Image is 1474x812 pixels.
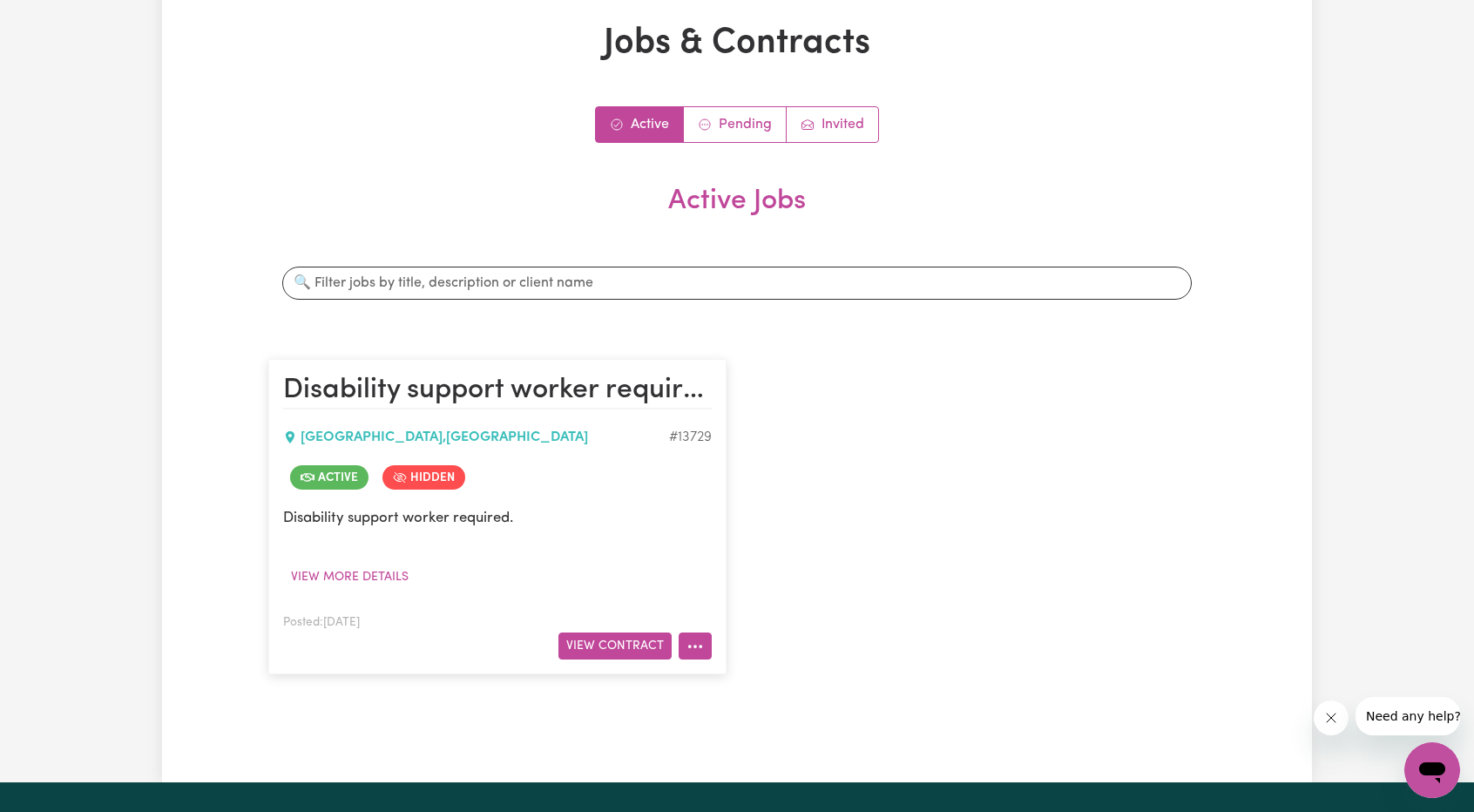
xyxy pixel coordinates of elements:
[382,465,465,490] span: Job is hidden
[283,374,712,409] h2: Disability support worker required - Wattle Grove
[1356,697,1460,735] iframe: Message from company
[558,633,672,660] button: View Contract
[268,23,1206,64] h1: Jobs & Contracts
[1314,700,1349,735] iframe: Close message
[283,564,416,591] button: View more details
[679,633,712,660] button: More options
[669,427,712,448] div: Job ID #13729
[268,185,1206,246] h2: Active Jobs
[283,507,712,529] p: Disability support worker required.
[684,107,787,142] a: Contracts pending review
[596,107,684,142] a: Active jobs
[290,465,368,490] span: Job is active
[787,107,878,142] a: Job invitations
[282,267,1192,300] input: 🔍 Filter jobs by title, description or client name
[283,617,360,628] span: Posted: [DATE]
[1404,742,1460,798] iframe: Button to launch messaging window
[10,12,105,26] span: Need any help?
[283,427,669,448] div: [GEOGRAPHIC_DATA] , [GEOGRAPHIC_DATA]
